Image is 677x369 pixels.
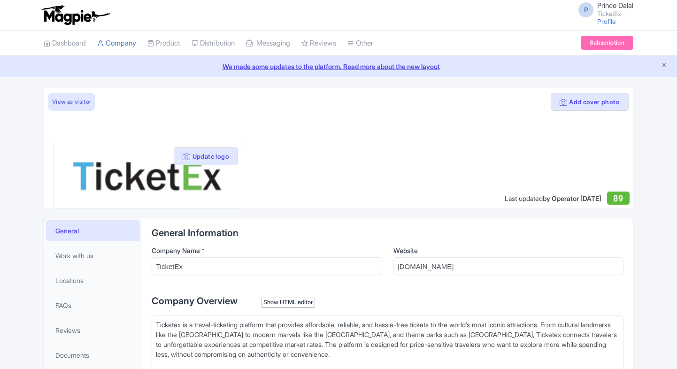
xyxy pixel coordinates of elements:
[48,93,95,111] a: View as visitor
[581,36,633,50] a: Subscription
[192,31,235,56] a: Distribution
[39,5,112,25] img: logo-ab69f6fb50320c5b225c76a69d11143b.png
[661,61,668,71] button: Close announcement
[46,245,140,266] a: Work with us
[97,31,136,56] a: Company
[152,295,238,307] span: Company Overview
[6,61,671,71] a: We made some updates to the platform. Read more about the new layout
[46,320,140,341] a: Reviews
[147,31,180,56] a: Product
[55,251,93,261] span: Work with us
[72,150,223,200] img: ioztqgu4eomieysq1tjx.png
[597,1,633,10] span: Prince Dalal
[55,276,84,285] span: Locations
[301,31,336,56] a: Reviews
[55,325,80,335] span: Reviews
[55,350,89,360] span: Documents
[573,2,633,17] a: P Prince Dalal TicketEx
[543,194,601,202] span: by Operator [DATE]
[597,17,616,25] a: Profile
[44,31,86,56] a: Dashboard
[347,31,373,56] a: Other
[46,295,140,316] a: FAQs
[174,147,238,165] button: Update logo
[46,270,140,291] a: Locations
[505,193,601,203] div: Last updated
[597,11,633,17] small: TicketEx
[246,31,290,56] a: Messaging
[152,246,200,254] span: Company Name
[55,300,71,310] span: FAQs
[551,93,629,111] button: Add cover photo
[393,246,418,254] span: Website
[261,298,315,307] div: Show HTML editor
[55,226,79,236] span: General
[156,320,619,369] div: Ticketex is a travel-ticketing platform that provides affordable, reliable, and hassle-free ticke...
[152,228,623,238] h2: General Information
[578,2,593,17] span: P
[46,220,140,241] a: General
[46,345,140,366] a: Documents
[613,193,623,203] span: 89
